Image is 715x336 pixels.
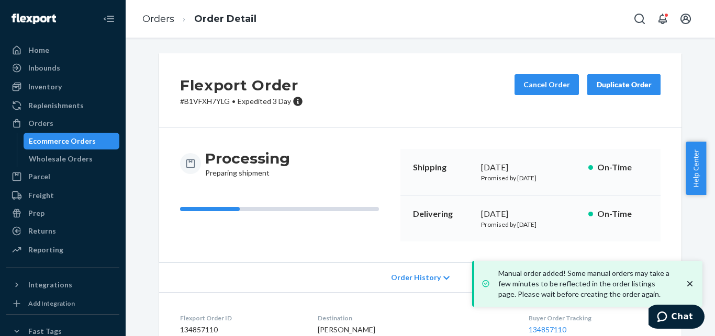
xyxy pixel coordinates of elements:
svg: close toast [685,279,695,289]
div: [DATE] [481,208,580,220]
div: Ecommerce Orders [29,136,96,146]
div: Integrations [28,280,72,290]
a: Returns [6,223,119,239]
a: Inbounds [6,60,119,76]
div: Wholesale Orders [29,154,93,164]
button: Open Search Box [629,8,650,29]
div: Parcel [28,171,50,182]
span: Order History [391,272,441,283]
p: # B1VFXH7YLG [180,96,303,107]
p: On-Time [597,161,648,173]
div: Duplicate Order [596,79,652,90]
dd: 134857110 [180,325,301,335]
a: Parcel [6,168,119,185]
button: Close Navigation [98,8,119,29]
div: Inbounds [28,63,60,73]
div: Add Integration [28,299,75,308]
button: Integrations [6,276,119,293]
dt: Flexport Order ID [180,314,301,322]
button: Duplicate Order [587,74,661,95]
div: Orders [28,118,53,129]
h3: Processing [205,149,290,168]
div: Reporting [28,245,63,255]
div: Inventory [28,82,62,92]
div: Replenishments [28,100,84,111]
a: Ecommerce Orders [24,133,120,149]
div: Returns [28,226,56,236]
a: Home [6,42,119,59]
a: Inventory [6,78,119,95]
p: Promised by [DATE] [481,220,580,229]
dt: Destination [318,314,512,322]
button: Open account menu [675,8,696,29]
button: Open notifications [652,8,673,29]
p: Delivering [413,208,473,220]
div: Prep [28,208,44,218]
p: Shipping [413,161,473,173]
a: Orders [6,115,119,132]
dt: Buyer Order Tracking [529,314,661,322]
a: Freight [6,187,119,204]
button: Help Center [686,142,706,195]
img: Flexport logo [12,14,56,24]
span: Expedited 3 Day [238,97,291,106]
a: Prep [6,205,119,222]
a: 134857110 [529,325,566,334]
div: Home [28,45,49,55]
a: Order Detail [194,13,256,25]
p: On-Time [597,208,648,220]
span: • [232,97,236,106]
a: Wholesale Orders [24,150,120,167]
p: Promised by [DATE] [481,173,580,182]
a: Reporting [6,241,119,258]
div: Freight [28,190,54,201]
a: Replenishments [6,97,119,114]
div: Preparing shipment [205,149,290,178]
ol: breadcrumbs [134,4,265,34]
button: Cancel Order [515,74,579,95]
h2: Flexport Order [180,74,303,96]
iframe: Opens a widget where you can chat to one of our agents [649,305,705,331]
a: Orders [142,13,174,25]
p: Manual order added! Some manual orders may take a few minutes to be reflected in the order listin... [498,268,674,299]
div: [DATE] [481,161,580,173]
a: Add Integration [6,297,119,310]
